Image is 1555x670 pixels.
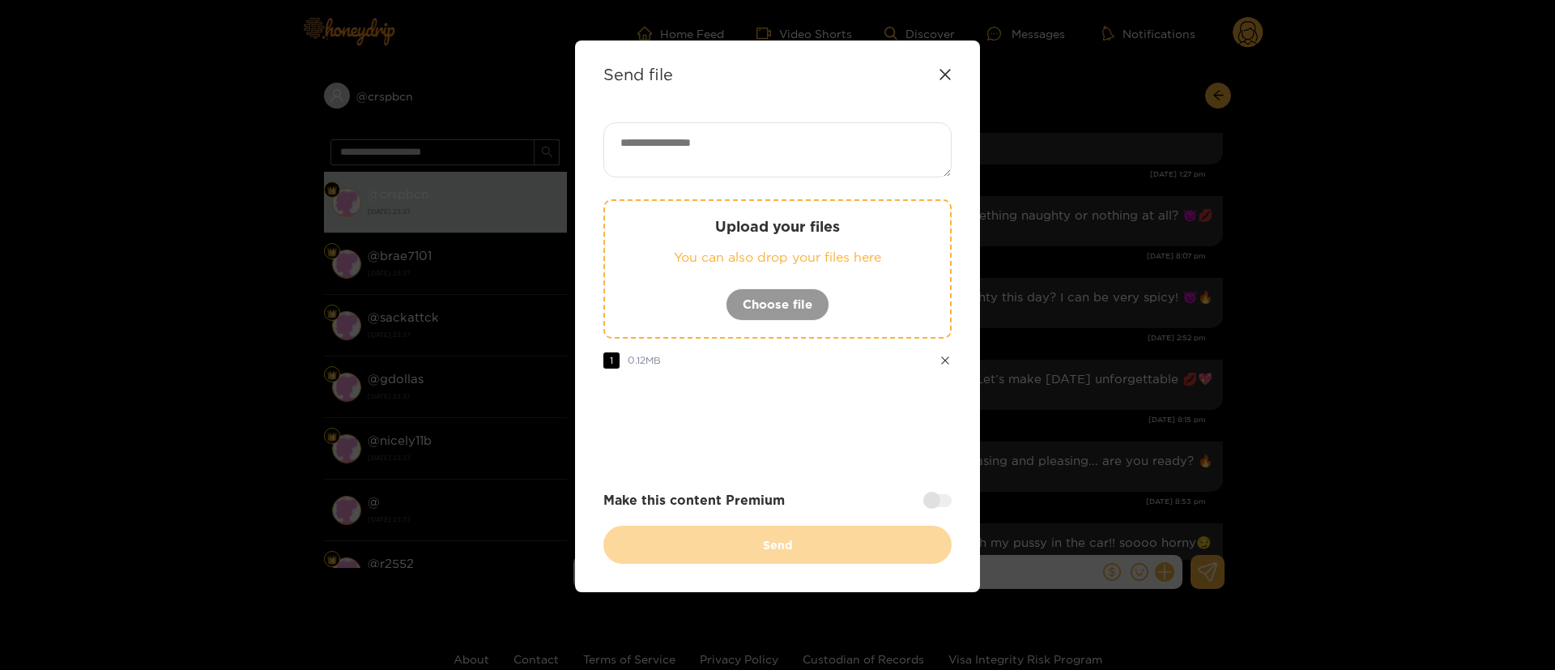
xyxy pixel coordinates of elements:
strong: Send file [603,65,673,83]
span: 1 [603,352,620,369]
p: You can also drop your files here [637,248,918,267]
button: Send [603,526,952,564]
strong: Make this content Premium [603,491,785,510]
p: Upload your files [637,217,918,236]
span: 0.12 MB [628,355,661,365]
button: Choose file [726,288,829,321]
